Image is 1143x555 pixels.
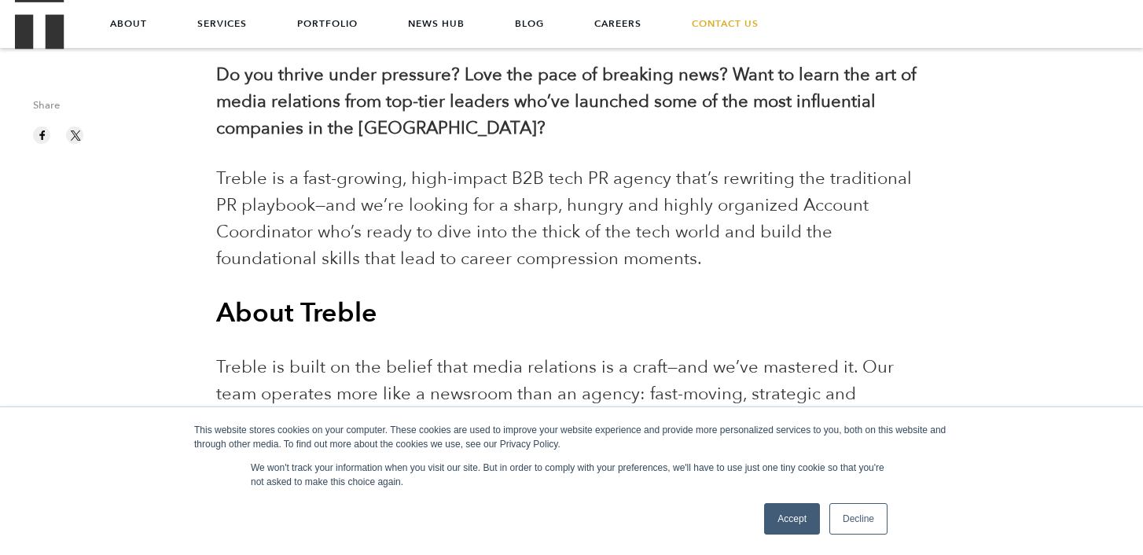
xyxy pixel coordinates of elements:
[194,423,949,451] div: This website stores cookies on your computer. These cookies are used to improve your website expe...
[216,167,912,270] span: Treble is a fast-growing, high-impact B2B tech PR agency that’s rewriting the traditional PR play...
[35,128,50,142] img: facebook sharing button
[216,295,377,331] b: About Treble
[216,355,906,459] span: Treble is built on the belief that media relations is a craft—and we’ve mastered it. Our team ope...
[33,101,193,119] span: Share
[764,503,820,535] a: Accept
[251,461,892,489] p: We won't track your information when you visit our site. But in order to comply with your prefere...
[829,503,888,535] a: Decline
[68,128,83,142] img: twitter sharing button
[216,63,917,140] b: Do you thrive under pressure? Love the pace of breaking news? Want to learn the art of media rela...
